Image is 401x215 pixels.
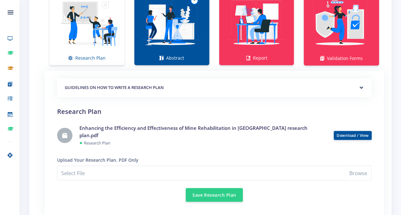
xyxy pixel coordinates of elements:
[79,139,83,146] span: ●
[84,140,110,145] small: Research Plan
[334,131,372,140] button: Download / View
[57,107,371,116] h2: Research Plan
[65,85,364,91] h5: GUIDELINES ON HOW TO WRITE A RESEARCH PLAN
[186,188,243,202] button: Save Research Plan
[57,156,138,163] label: Upload Your Research Plan. PDF Only
[79,124,308,138] a: Enhancing the Efficiency and Effectiveness of Mine Rehabilitation in [GEOGRAPHIC_DATA] research p...
[337,132,369,138] a: Download / View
